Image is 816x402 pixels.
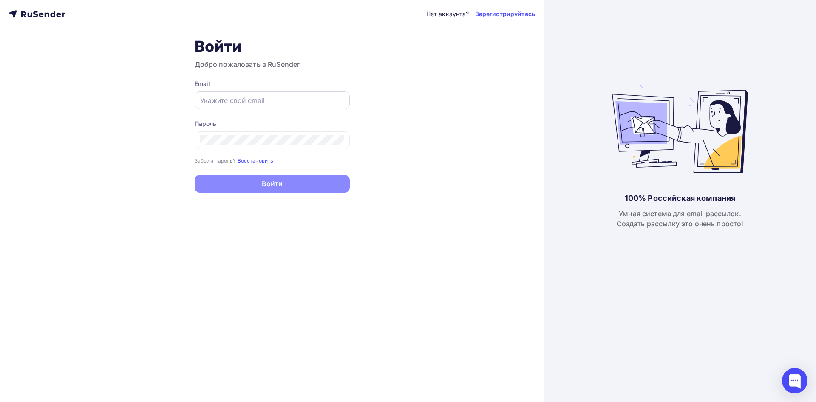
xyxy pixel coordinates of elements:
input: Укажите свой email [200,95,344,105]
div: Email [195,80,350,88]
a: Зарегистрируйтесь [475,10,535,18]
div: Нет аккаунта? [426,10,469,18]
div: Умная система для email рассылок. Создать рассылку это очень просто! [617,208,744,229]
h1: Войти [195,37,350,56]
a: Восстановить [238,157,274,164]
small: Забыли пароль? [195,157,236,164]
h3: Добро пожаловать в RuSender [195,59,350,69]
div: Пароль [195,120,350,128]
div: 100% Российская компания [625,193,735,203]
small: Восстановить [238,157,274,164]
button: Войти [195,175,350,193]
